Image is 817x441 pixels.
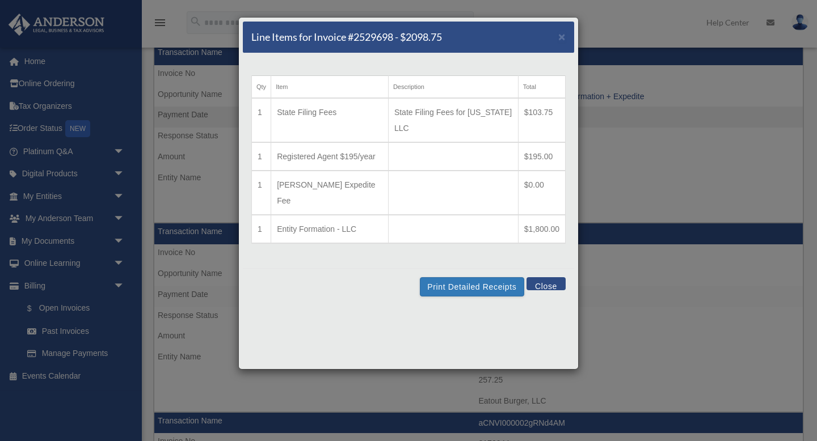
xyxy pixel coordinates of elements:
[558,30,566,43] span: ×
[518,171,565,215] td: $0.00
[271,171,389,215] td: [PERSON_NAME] Expedite Fee
[271,215,389,243] td: Entity Formation - LLC
[388,76,518,99] th: Description
[558,31,566,43] button: Close
[271,76,389,99] th: Item
[518,76,565,99] th: Total
[518,215,565,243] td: $1,800.00
[251,30,442,44] h5: Line Items for Invoice #2529698 - $2098.75
[252,171,271,215] td: 1
[527,277,566,290] button: Close
[271,142,389,171] td: Registered Agent $195/year
[518,98,565,142] td: $103.75
[388,98,518,142] td: State Filing Fees for [US_STATE] LLC
[420,277,524,296] button: Print Detailed Receipts
[252,76,271,99] th: Qty
[252,215,271,243] td: 1
[252,142,271,171] td: 1
[518,142,565,171] td: $195.00
[271,98,389,142] td: State Filing Fees
[252,98,271,142] td: 1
